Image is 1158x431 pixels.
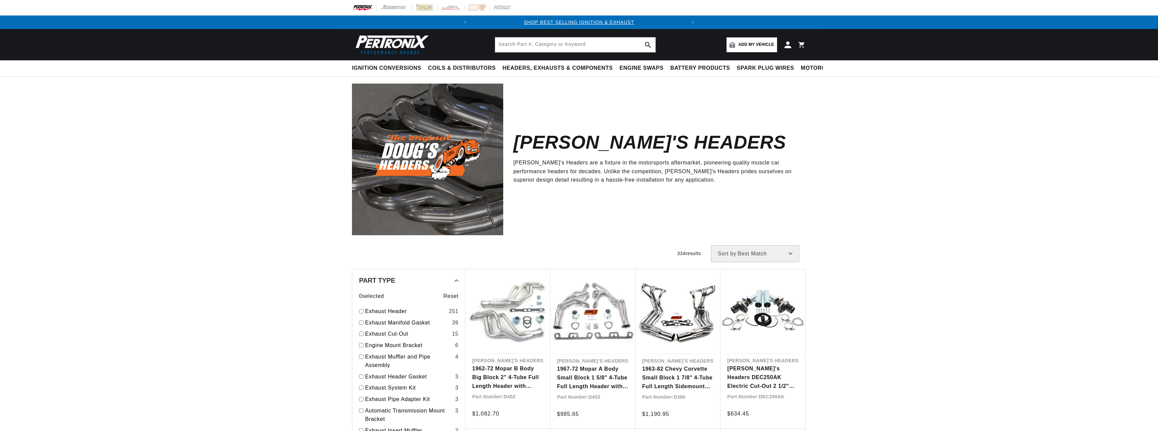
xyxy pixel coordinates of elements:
select: Sort by [711,245,799,262]
div: 251 [449,307,458,316]
a: Automatic Transmission Mount Bracket [365,406,452,424]
a: 1963-82 Chevy Corvette Small Block 1 7/8" 4-Tube Full Length Sidemount Header with Metallic Ceram... [642,365,714,391]
div: 3 [455,395,458,404]
span: Motorcycle [801,65,841,72]
div: 3 [455,383,458,392]
span: Battery Products [670,65,730,72]
p: [PERSON_NAME]'s Headers are a fixture in the motorsports aftermarket, pioneering quality muscle c... [513,158,796,184]
div: 39 [452,318,458,327]
span: 334 results [677,251,701,256]
a: Exhaust System Kit [365,383,452,392]
div: 4 [455,352,458,361]
span: Part Type [359,277,395,284]
a: Add my vehicle [727,37,777,52]
slideshow-component: Translation missing: en.sections.announcements.announcement_bar [335,16,823,29]
span: Headers, Exhausts & Components [503,65,613,72]
div: Announcement [472,19,686,26]
summary: Spark Plug Wires [733,60,797,76]
button: search button [641,37,655,52]
a: 1967-72 Mopar A Body Small Block 1 5/8" 4-Tube Full Length Header with Metallic Ceramic Coating [557,365,629,391]
span: Engine Swaps [619,65,664,72]
button: Translation missing: en.sections.announcements.previous_announcement [458,16,472,29]
button: Translation missing: en.sections.announcements.next_announcement [686,16,700,29]
img: Pertronix [352,33,429,56]
div: 3 [455,406,458,415]
div: 3 [455,372,458,381]
a: [PERSON_NAME]'s Headers DEC250AK Electric Cut-Out 2 1/2" Pair with Hook-Up Kit [727,364,799,390]
img: Doug's Headers [352,84,503,235]
div: 6 [455,341,458,350]
summary: Motorcycle [798,60,844,76]
a: Exhaust Cut-Out [365,330,449,338]
a: Exhaust Muffler and Pipe Assembly [365,352,452,370]
div: 15 [452,330,458,338]
a: SHOP BEST SELLING IGNITION & EXHAUST [524,20,634,25]
div: 1 of 2 [472,19,686,26]
a: Exhaust Header [365,307,446,316]
summary: Ignition Conversions [352,60,425,76]
span: Coils & Distributors [428,65,496,72]
h2: [PERSON_NAME]'s Headers [513,134,786,150]
a: Exhaust Header Gasket [365,372,452,381]
input: Search Part #, Category or Keyword [495,37,655,52]
span: Reset [443,292,458,301]
summary: Engine Swaps [616,60,667,76]
span: Sort by [718,251,736,256]
a: Engine Mount Bracket [365,341,452,350]
span: 0 selected [359,292,384,301]
span: Add my vehicle [738,41,774,48]
summary: Headers, Exhausts & Components [499,60,616,76]
summary: Battery Products [667,60,733,76]
a: Exhaust Pipe Adapter Kit [365,395,452,404]
a: 1962-72 Mopar B Body Big Block 2" 4-Tube Full Length Header with Metallic Ceramic Coating [472,364,544,390]
span: Ignition Conversions [352,65,421,72]
a: Exhaust Manifold Gasket [365,318,449,327]
span: Spark Plug Wires [737,65,794,72]
summary: Coils & Distributors [425,60,499,76]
